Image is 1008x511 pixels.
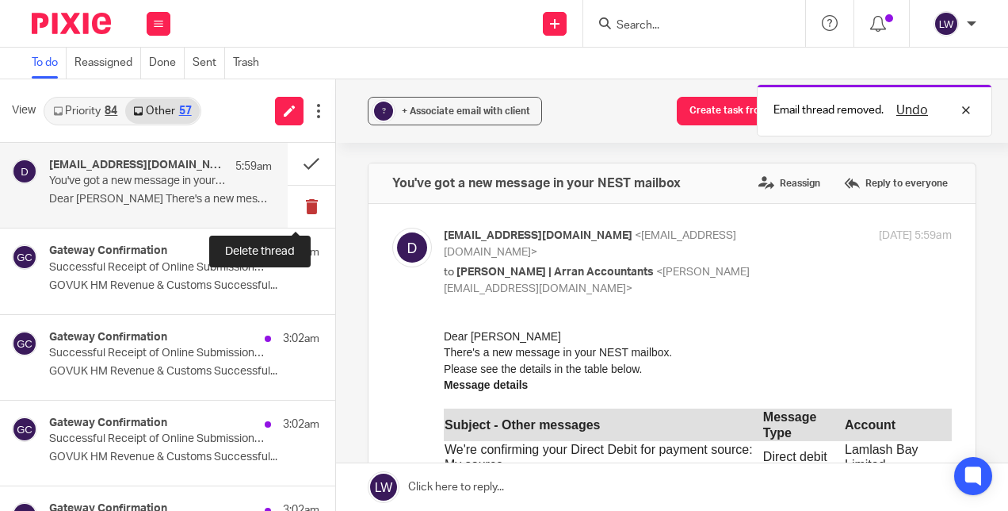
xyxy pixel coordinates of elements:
button: Undo [892,101,933,120]
b: Message Type [319,82,373,110]
span: + Associate email with client [402,106,530,116]
h4: [EMAIL_ADDRESS][DOMAIN_NAME] [49,159,227,172]
td: Lamlash Bay Limited [400,113,508,144]
div: ? [374,102,393,121]
h4: Gateway Confirmation [49,417,167,430]
img: svg%3E [12,417,37,442]
img: svg%3E [12,159,37,184]
p: Successful Receipt of Online Submission for Reference 961/4600311 [49,261,265,275]
td: Direct debit [319,113,400,144]
span: [EMAIL_ADDRESS][DOMAIN_NAME] [444,230,632,241]
button: ? + Associate email with client [368,97,542,125]
img: svg%3E [392,228,432,267]
a: [DOMAIN_NAME] [72,162,160,175]
span: <[PERSON_NAME][EMAIL_ADDRESS][DOMAIN_NAME]> [444,267,750,294]
label: Reassign [754,171,824,195]
h4: Gateway Confirmation [49,244,167,258]
p: Email thread removed. [773,102,884,118]
p: Successful Receipt of Online Submission for Reference 120/EE07023 [49,347,265,360]
p: 3:02am [283,331,319,347]
span: View [12,102,36,119]
label: Reply to everyone [840,171,952,195]
img: Pixie [32,13,111,34]
a: Other57 [125,98,199,124]
span: to [444,267,454,278]
p: GOVUK HM Revenue & Customs Successful... [49,365,319,378]
p: 3:02am [283,417,319,432]
span: [PERSON_NAME] | Arran Accountants [456,267,654,278]
p: 3:03am [283,244,319,260]
p: You've got a new message in your NEST mailbox [49,175,227,188]
a: Done [149,48,185,79]
a: Sent [193,48,225,79]
a: Reassigned [74,48,141,79]
a: Priority84 [45,98,125,124]
span: <[EMAIL_ADDRESS][DOMAIN_NAME]> [444,230,736,258]
h4: Gateway Confirmation [49,331,167,344]
p: [DATE] 5:59am [879,228,952,244]
p: GOVUK HM Revenue & Customs Successful... [49,451,319,464]
img: svg%3E [12,331,37,356]
h4: You've got a new message in your NEST mailbox [392,175,681,191]
p: Successful Receipt of Online Submission for Reference 120/MB14090 [49,432,265,446]
div: 84 [105,106,117,117]
p: GOVUK HM Revenue & Customs Successful... [49,279,319,293]
p: 5:59am [235,159,272,175]
p: Dear [PERSON_NAME] There's a new message in your NEST... [49,193,272,206]
a: To do [32,48,67,79]
img: svg%3E [12,244,37,270]
a: [DOMAIN_NAME][URL] [351,226,467,240]
img: svg%3E [934,11,959,36]
div: 57 [179,106,192,117]
a: Trash [233,48,267,79]
b: Subject - Other messages [1,90,157,103]
b: Account [401,90,452,103]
